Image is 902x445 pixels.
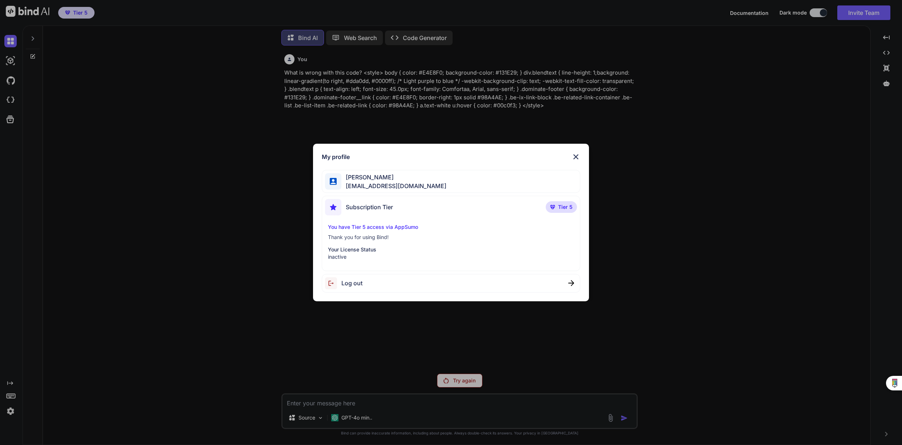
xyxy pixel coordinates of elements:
img: logout [325,277,341,289]
img: close [572,152,580,161]
h1: My profile [322,152,350,161]
span: Log out [341,279,362,287]
span: [PERSON_NAME] [341,173,446,182]
p: You have Tier 5 access via AppSumo [328,223,574,231]
p: Thank you for using Bind! [328,234,574,241]
p: Your License Status [328,246,574,253]
span: Tier 5 [558,203,573,211]
img: close [568,280,574,286]
span: [EMAIL_ADDRESS][DOMAIN_NAME] [341,182,446,190]
p: inactive [328,253,574,261]
img: profile [330,178,337,185]
span: Subscription Tier [346,203,393,211]
img: premium [550,205,555,209]
img: subscription [325,199,341,215]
